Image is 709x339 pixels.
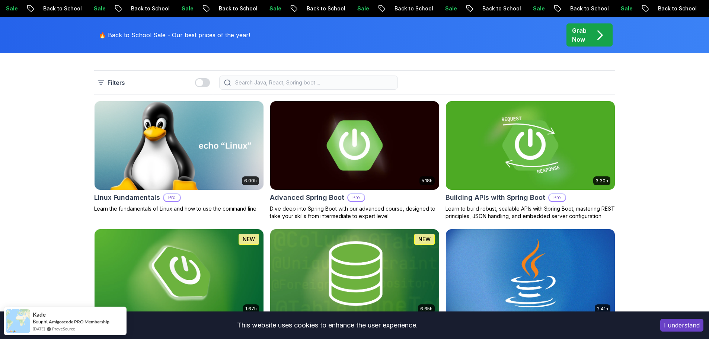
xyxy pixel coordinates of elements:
p: Back to School [629,5,680,12]
img: Advanced Spring Boot card [270,101,439,190]
p: Learn the fundamentals of Linux and how to use the command line [94,205,264,212]
a: Amigoscode PRO Membership [49,319,109,324]
p: Sale [153,5,176,12]
a: ProveSource [52,326,75,332]
p: 3.30h [595,178,608,184]
button: Accept cookies [660,319,703,332]
p: Sale [65,5,89,12]
p: Back to School [190,5,240,12]
h2: Linux Fundamentals [94,192,160,203]
h2: Building APIs with Spring Boot [445,192,545,203]
p: Grab Now [572,26,587,44]
p: Back to School [541,5,592,12]
p: 6.00h [244,178,257,184]
h2: Advanced Spring Boot [270,192,344,203]
p: Back to School [278,5,328,12]
p: Sale [504,5,528,12]
p: NEW [418,236,431,243]
span: Bought [33,319,48,324]
p: Sale [416,5,440,12]
img: provesource social proof notification image [6,309,30,333]
img: Linux Fundamentals card [95,101,264,190]
p: Sale [328,5,352,12]
p: Sale [240,5,264,12]
a: Linux Fundamentals card6.00hLinux FundamentalsProLearn the fundamentals of Linux and how to use t... [94,101,264,212]
a: Advanced Spring Boot card5.18hAdvanced Spring BootProDive deep into Spring Boot with our advanced... [270,101,440,220]
p: Sale [680,5,703,12]
p: Sale [592,5,616,12]
input: Search Java, React, Spring boot ... [234,79,393,86]
p: Pro [164,194,180,201]
p: Dive deep into Spring Boot with our advanced course, designed to take your skills from intermedia... [270,205,440,220]
p: Back to School [365,5,416,12]
p: Pro [348,194,364,201]
p: Learn to build robust, scalable APIs with Spring Boot, mastering REST principles, JSON handling, ... [445,205,615,220]
p: 6.65h [420,306,432,312]
p: 2.41h [597,306,608,312]
img: Building APIs with Spring Boot card [446,101,615,190]
p: 1.67h [245,306,257,312]
p: Back to School [14,5,65,12]
a: Building APIs with Spring Boot card3.30hBuilding APIs with Spring BootProLearn to build robust, s... [445,101,615,220]
img: Spring Data JPA card [270,229,439,318]
img: Java for Beginners card [446,229,615,318]
div: This website uses cookies to enhance the user experience. [6,317,649,333]
img: Spring Boot for Beginners card [95,229,264,318]
span: Kade [33,311,46,318]
p: 🔥 Back to School Sale - Our best prices of the year! [99,31,250,39]
p: NEW [243,236,255,243]
p: Back to School [453,5,504,12]
p: Pro [549,194,565,201]
span: [DATE] [33,326,45,332]
p: Back to School [102,5,153,12]
p: 5.18h [422,178,432,184]
p: Filters [108,78,125,87]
